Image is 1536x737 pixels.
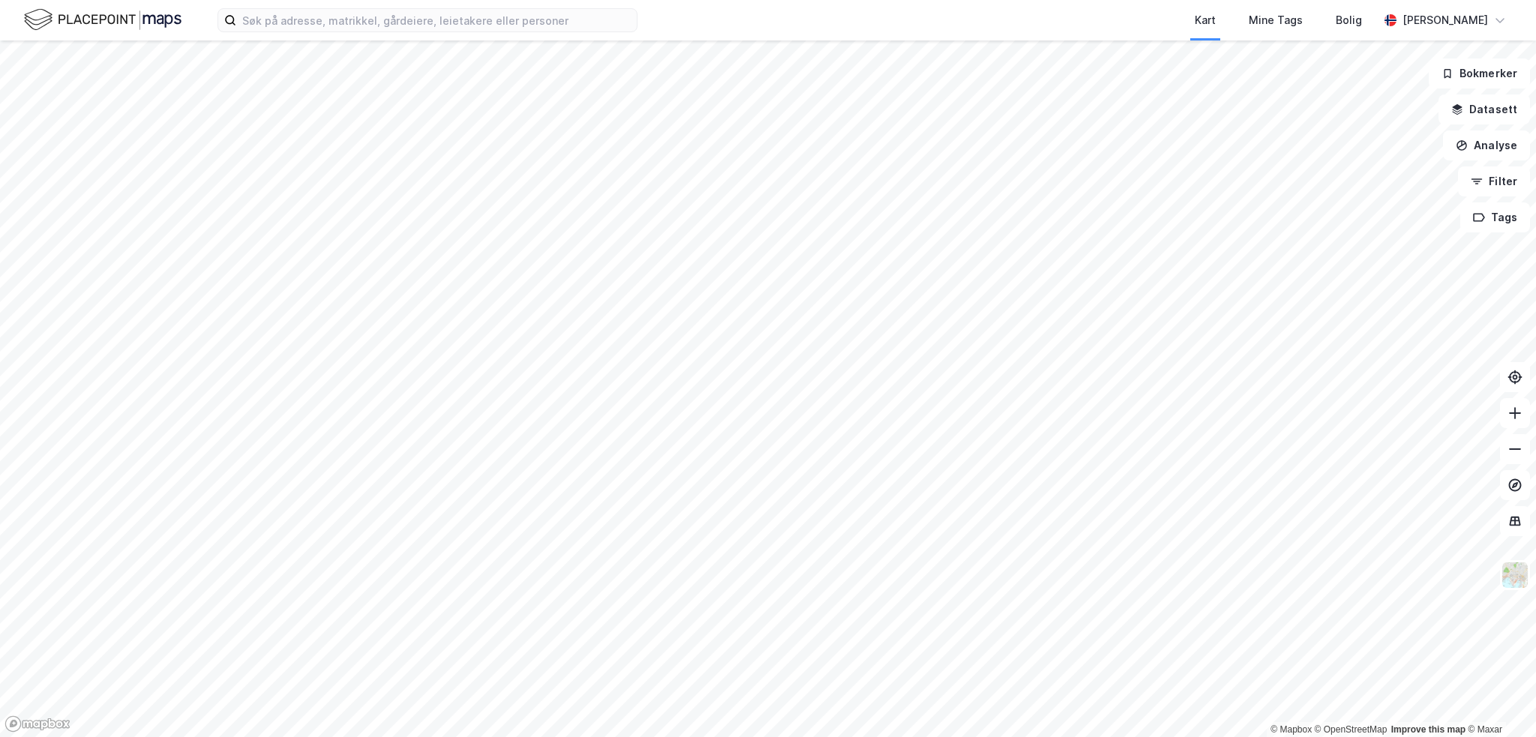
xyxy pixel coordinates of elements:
[236,9,637,31] input: Søk på adresse, matrikkel, gårdeiere, leietakere eller personer
[1402,11,1488,29] div: [PERSON_NAME]
[24,7,181,33] img: logo.f888ab2527a4732fd821a326f86c7f29.svg
[1458,166,1530,196] button: Filter
[1195,11,1216,29] div: Kart
[1501,561,1529,589] img: Z
[1461,665,1536,737] iframe: Chat Widget
[1443,130,1530,160] button: Analyse
[1315,724,1387,735] a: OpenStreetMap
[4,715,70,733] a: Mapbox homepage
[1270,724,1312,735] a: Mapbox
[1460,202,1530,232] button: Tags
[1438,94,1530,124] button: Datasett
[1429,58,1530,88] button: Bokmerker
[1461,665,1536,737] div: Kontrollprogram for chat
[1249,11,1303,29] div: Mine Tags
[1336,11,1362,29] div: Bolig
[1391,724,1465,735] a: Improve this map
